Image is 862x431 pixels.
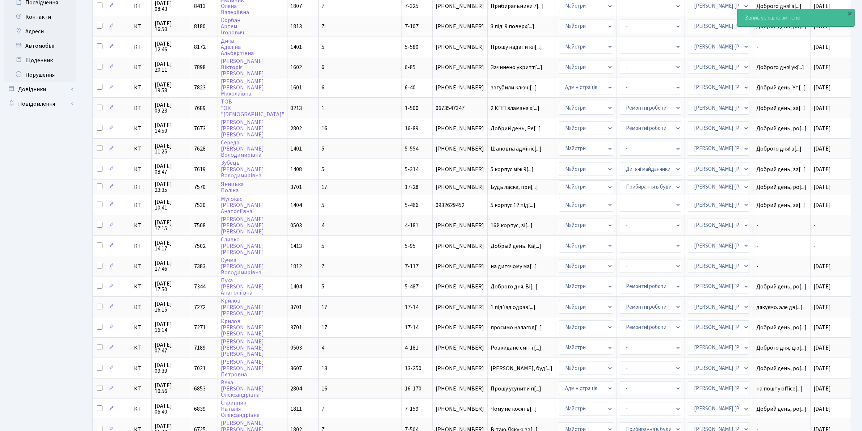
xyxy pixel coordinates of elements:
span: [DATE] [813,385,831,393]
a: КорбанАртемІгорович [221,16,244,37]
span: КТ [134,44,148,50]
span: [PHONE_NUMBER] [436,304,484,310]
span: дякуємо. але дв[...] [756,303,803,311]
span: 7673 [194,124,206,132]
span: [DATE] [813,324,831,331]
span: Чому не косять[...] [491,405,537,413]
span: 5-554 [405,145,419,153]
span: Прибиральники 7[...] [491,2,544,10]
span: 7189 [194,344,206,352]
span: [DATE] [813,104,831,112]
span: 5-95 [405,242,416,250]
span: [DATE] 17:50 [155,281,188,292]
span: [DATE] [813,145,831,153]
span: КТ [134,3,148,9]
span: 7 [321,22,324,30]
span: 8413 [194,2,206,10]
span: [PHONE_NUMBER] [436,263,484,269]
span: 3 під. 9 поверх[...] [491,22,534,30]
span: [DATE] [813,124,831,132]
a: Мулокас[PERSON_NAME]Анатоліївна [221,195,264,215]
span: - [756,223,808,228]
span: Добрий день, Ре[...] [491,124,541,132]
span: Добрий день, ро[...] [756,183,807,191]
span: 7021 [194,364,206,372]
span: Добрий день, за[...] [756,165,806,173]
a: [PERSON_NAME][PERSON_NAME]Петровна [221,358,264,379]
span: [PHONE_NUMBER] [436,24,484,29]
span: - [756,243,808,249]
a: Автомобілі [4,39,76,53]
span: 6839 [194,405,206,413]
span: 7 [321,405,324,413]
span: на дитячому ма[...] [491,262,537,270]
span: 7530 [194,201,206,209]
span: 5 корпус 12 під[...] [491,201,535,209]
span: 4-181 [405,344,419,352]
span: 1404 [290,201,302,209]
span: 4 [321,221,324,229]
span: [DATE] [813,2,831,10]
span: [DATE] 23:35 [155,181,188,193]
span: [PHONE_NUMBER] [436,44,484,50]
span: Добрий день, ро[...] [756,405,807,413]
span: - [756,44,808,50]
span: 8180 [194,22,206,30]
a: Крилов[PERSON_NAME][PERSON_NAME] [221,297,264,317]
span: [DATE] 09:39 [155,362,188,374]
span: 7 [321,262,324,270]
span: Будь ласка, при[...] [491,183,538,191]
span: 1601 [290,84,302,92]
span: КТ [134,406,148,412]
span: Доброго дня. Ві[...] [491,283,538,291]
span: [DATE] 16:50 [155,21,188,32]
span: 1401 [290,43,302,51]
span: КТ [134,243,148,249]
span: 17 [321,324,327,331]
span: 0932629452 [436,202,484,208]
span: загубили ключі[...] [491,84,537,92]
span: [PHONE_NUMBER] [436,64,484,70]
span: 3607 [290,364,302,372]
span: 7272 [194,303,206,311]
span: 5 [321,145,324,153]
span: [DATE] [813,165,831,173]
span: КТ [134,24,148,29]
a: [PERSON_NAME][PERSON_NAME][PERSON_NAME] [221,338,264,358]
span: КТ [134,325,148,330]
div: Запис успішно змінено. [737,9,854,26]
span: 7628 [194,145,206,153]
span: [DATE] 19:58 [155,82,188,93]
span: КТ [134,64,148,70]
span: 5 [321,43,324,51]
span: просимо налагод[...] [491,324,542,331]
span: [PHONE_NUMBER] [436,85,484,90]
a: [PERSON_NAME][PERSON_NAME]Миколаївна [221,77,264,98]
span: 1413 [290,242,302,250]
a: СкрипникНаталіяОлександрівна [221,399,260,419]
span: 1404 [290,283,302,291]
span: КТ [134,365,148,371]
span: 16-170 [405,385,421,393]
span: КТ [134,85,148,90]
span: Добрий день, ро[...] [756,364,807,372]
span: [DATE] 17:46 [155,260,188,272]
span: Доброго дня! з[...] [756,2,802,10]
span: 5 [321,165,324,173]
span: [DATE] 08:47 [155,163,188,175]
span: Прошу усунити п[...] [491,385,541,393]
span: [PHONE_NUMBER] [436,325,484,330]
span: [PHONE_NUMBER] [436,184,484,190]
span: КТ [134,184,148,190]
span: 2802 [290,124,302,132]
span: 13-250 [405,364,421,372]
span: 1408 [290,165,302,173]
span: 3701 [290,324,302,331]
span: [DATE] 20:11 [155,61,188,73]
span: [PHONE_NUMBER] [436,365,484,371]
span: КТ [134,386,148,392]
span: 5-487 [405,283,419,291]
span: Доброго дня! з[...] [756,145,802,153]
span: 5-589 [405,43,419,51]
a: Кучма[PERSON_NAME]Володимирівна [221,256,264,276]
